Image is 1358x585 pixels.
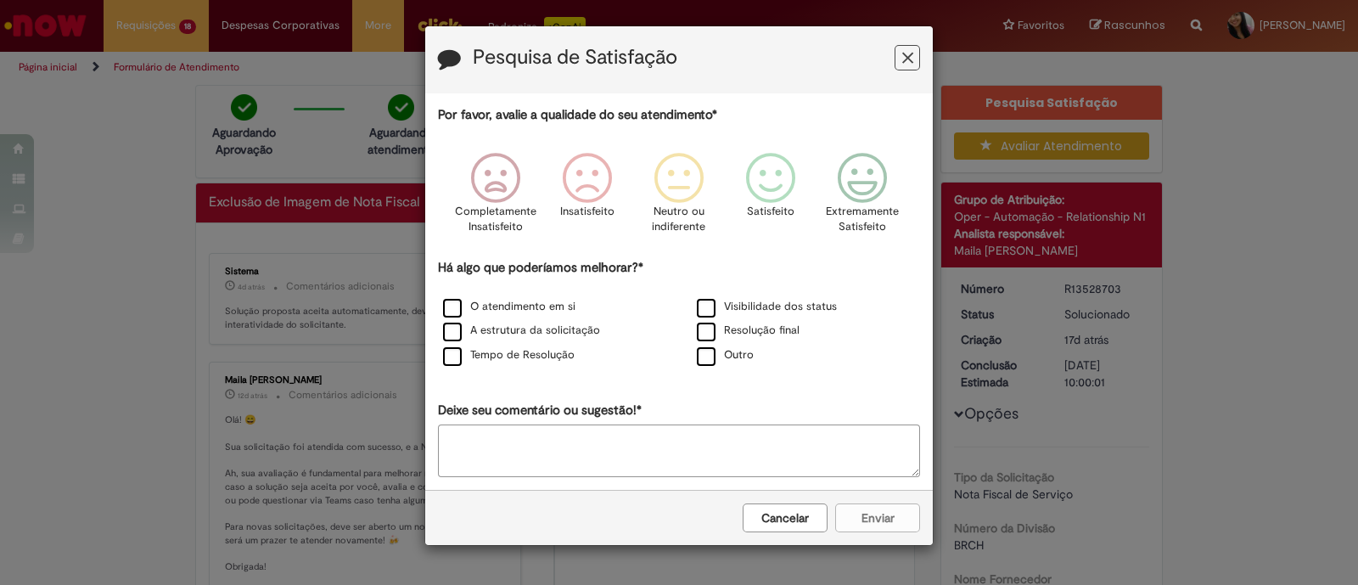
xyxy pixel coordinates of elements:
p: Insatisfeito [560,204,614,220]
div: Neutro ou indiferente [636,140,722,256]
label: Pesquisa de Satisfação [473,47,677,69]
button: Cancelar [743,503,828,532]
label: O atendimento em si [443,299,575,315]
label: A estrutura da solicitação [443,323,600,339]
div: Satisfeito [727,140,814,256]
label: Resolução final [697,323,800,339]
div: Insatisfeito [544,140,631,256]
label: Outro [697,347,754,363]
p: Completamente Insatisfeito [455,204,536,235]
label: Tempo de Resolução [443,347,575,363]
p: Extremamente Satisfeito [826,204,899,235]
label: Por favor, avalie a qualidade do seu atendimento* [438,106,717,124]
label: Visibilidade dos status [697,299,837,315]
label: Deixe seu comentário ou sugestão!* [438,402,642,419]
div: Há algo que poderíamos melhorar?* [438,259,920,368]
div: Completamente Insatisfeito [452,140,538,256]
div: Extremamente Satisfeito [819,140,906,256]
p: Neutro ou indiferente [648,204,710,235]
p: Satisfeito [747,204,794,220]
